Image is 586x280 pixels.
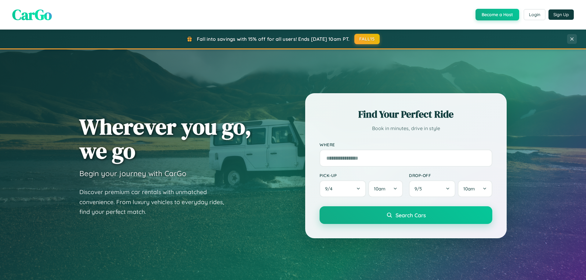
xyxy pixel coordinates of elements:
[409,173,492,178] label: Drop-off
[325,186,335,192] span: 9 / 4
[197,36,350,42] span: Fall into savings with 15% off for all users! Ends [DATE] 10am PT.
[548,9,574,20] button: Sign Up
[414,186,425,192] span: 9 / 5
[79,115,251,163] h1: Wherever you go, we go
[320,142,492,147] label: Where
[79,187,232,217] p: Discover premium car rentals with unmatched convenience. From luxury vehicles to everyday rides, ...
[354,34,380,44] button: FALL15
[463,186,475,192] span: 10am
[396,212,426,218] span: Search Cars
[374,186,385,192] span: 10am
[458,180,492,197] button: 10am
[320,124,492,133] p: Book in minutes, drive in style
[320,173,403,178] label: Pick-up
[79,169,186,178] h3: Begin your journey with CarGo
[320,180,366,197] button: 9/4
[409,180,455,197] button: 9/5
[12,5,52,25] span: CarGo
[320,108,492,121] h2: Find Your Perfect Ride
[524,9,545,20] button: Login
[476,9,519,20] button: Become a Host
[320,206,492,224] button: Search Cars
[368,180,403,197] button: 10am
